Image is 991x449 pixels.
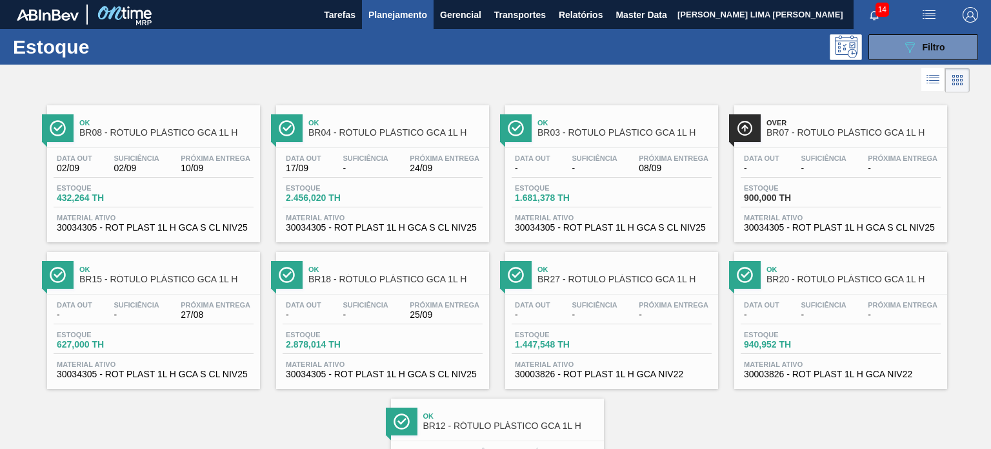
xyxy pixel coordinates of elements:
span: 14 [876,3,889,17]
span: - [868,163,937,173]
span: 30034305 - ROT PLAST 1L H GCA S CL NIV25 [744,223,937,233]
span: Suficiência [572,154,617,162]
span: - [572,163,617,173]
span: 1.681,378 TH [515,193,605,203]
span: 25/09 [410,310,479,320]
img: Ícone [737,267,753,283]
span: Gerencial [440,7,481,23]
span: Estoque [57,184,147,192]
img: Ícone [279,267,295,283]
span: Material ativo [744,360,937,368]
span: Ok [537,266,712,273]
span: Data out [57,154,92,162]
span: Material ativo [286,360,479,368]
span: 30034305 - ROT PLAST 1L H GCA S CL NIV25 [286,370,479,379]
span: Suficiência [801,301,846,309]
button: Filtro [868,34,978,60]
span: Estoque [515,331,605,339]
span: Estoque [57,331,147,339]
img: Logout [963,7,978,23]
span: Próxima Entrega [181,301,250,309]
span: Próxima Entrega [181,154,250,162]
a: ÍconeOkBR18 - RÓTULO PLÁSTICO GCA 1L HData out-Suficiência-Próxima Entrega25/09Estoque2.878,014 T... [266,242,495,389]
span: - [286,310,321,320]
span: - [343,310,388,320]
img: Ícone [508,267,524,283]
a: ÍconeOkBR27 - RÓTULO PLÁSTICO GCA 1L HData out-Suficiência-Próxima Entrega-Estoque1.447,548 THMat... [495,242,725,389]
span: BR08 - RÓTULO PLÁSTICO GCA 1L H [79,128,254,138]
span: Transportes [494,7,546,23]
span: 10/09 [181,163,250,173]
span: 24/09 [410,163,479,173]
span: Estoque [744,331,834,339]
img: Ícone [508,120,524,136]
span: BR15 - RÓTULO PLÁSTICO GCA 1L H [79,275,254,284]
span: Ok [308,266,483,273]
span: Próxima Entrega [410,301,479,309]
div: Visão em Lista [921,68,945,92]
span: Ok [79,119,254,127]
span: Data out [286,154,321,162]
span: Suficiência [114,301,159,309]
span: - [515,310,550,320]
span: Suficiência [801,154,846,162]
span: 02/09 [57,163,92,173]
span: 17/09 [286,163,321,173]
span: Data out [744,301,779,309]
span: Ok [766,266,941,273]
span: Data out [515,301,550,309]
span: 2.456,020 TH [286,193,376,203]
span: Próxima Entrega [868,154,937,162]
a: ÍconeOkBR15 - RÓTULO PLÁSTICO GCA 1L HData out-Suficiência-Próxima Entrega27/08Estoque627,000 THM... [37,242,266,389]
span: - [639,310,708,320]
span: 30003826 - ROT PLAST 1L H GCA NIV22 [515,370,708,379]
span: Próxima Entrega [410,154,479,162]
div: Visão em Cards [945,68,970,92]
span: Estoque [744,184,834,192]
a: ÍconeOverBR07 - RÓTULO PLÁSTICO GCA 1L HData out-Suficiência-Próxima Entrega-Estoque900,000 THMat... [725,96,954,242]
span: - [572,310,617,320]
img: Ícone [394,413,410,430]
span: Suficiência [343,154,388,162]
span: Suficiência [114,154,159,162]
span: 940,952 TH [744,340,834,350]
span: - [744,163,779,173]
span: - [801,310,846,320]
span: - [114,310,159,320]
div: Pogramando: nenhum usuário selecionado [830,34,862,60]
span: Ok [308,119,483,127]
span: Tarefas [324,7,355,23]
a: ÍconeOkBR03 - RÓTULO PLÁSTICO GCA 1L HData out-Suficiência-Próxima Entrega08/09Estoque1.681,378 T... [495,96,725,242]
span: BR18 - RÓTULO PLÁSTICO GCA 1L H [308,275,483,284]
img: Ícone [737,120,753,136]
span: 30034305 - ROT PLAST 1L H GCA S CL NIV25 [57,223,250,233]
span: Material ativo [57,214,250,222]
span: Estoque [286,184,376,192]
img: TNhmsLtSVTkK8tSr43FrP2fwEKptu5GPRR3wAAAABJRU5ErkJggg== [17,9,79,21]
span: Filtro [923,42,945,52]
span: Ok [537,119,712,127]
span: - [801,163,846,173]
span: BR07 - RÓTULO PLÁSTICO GCA 1L H [766,128,941,138]
span: 2.878,014 TH [286,340,376,350]
img: Ícone [50,120,66,136]
span: Data out [744,154,779,162]
span: Ok [79,266,254,273]
span: 30034305 - ROT PLAST 1L H GCA S CL NIV25 [515,223,708,233]
span: Ok [423,412,597,420]
img: Ícone [279,120,295,136]
span: Estoque [286,331,376,339]
span: 30003826 - ROT PLAST 1L H GCA NIV22 [744,370,937,379]
span: 900,000 TH [744,193,834,203]
span: 627,000 TH [57,340,147,350]
a: ÍconeOkBR20 - RÓTULO PLÁSTICO GCA 1L HData out-Suficiência-Próxima Entrega-Estoque940,952 THMater... [725,242,954,389]
span: Material ativo [515,360,708,368]
span: 27/08 [181,310,250,320]
span: Planejamento [368,7,427,23]
span: Material ativo [744,214,937,222]
span: Material ativo [286,214,479,222]
span: Material ativo [515,214,708,222]
img: userActions [921,7,937,23]
span: - [515,163,550,173]
span: Próxima Entrega [868,301,937,309]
